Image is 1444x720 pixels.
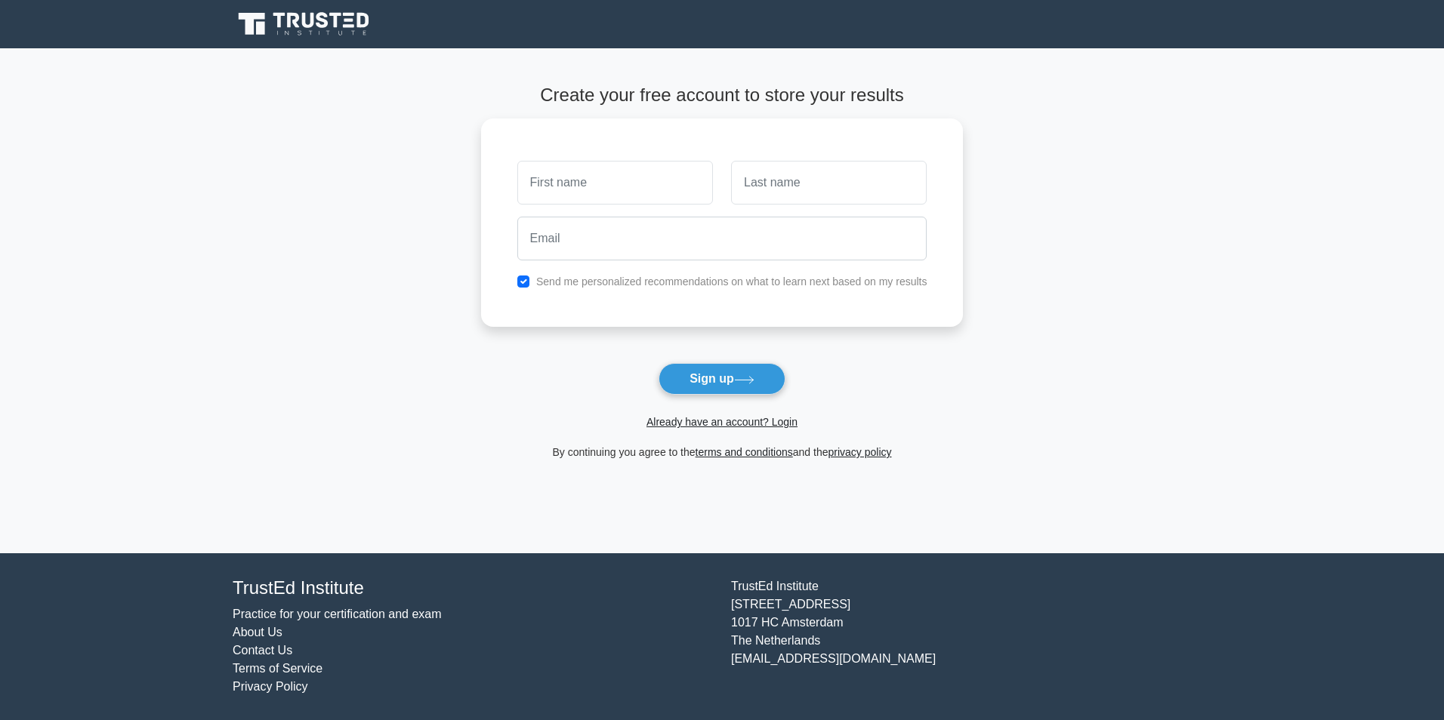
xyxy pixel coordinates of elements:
input: Email [517,217,927,260]
a: Contact Us [233,644,292,657]
a: terms and conditions [696,446,793,458]
input: Last name [731,161,927,205]
label: Send me personalized recommendations on what to learn next based on my results [536,275,927,288]
button: Sign up [659,363,785,395]
div: By continuing you agree to the and the [472,443,973,461]
h4: Create your free account to store your results [481,85,964,106]
a: Privacy Policy [233,680,308,693]
a: Terms of Service [233,662,322,675]
a: Already have an account? Login [646,416,798,428]
div: TrustEd Institute [STREET_ADDRESS] 1017 HC Amsterdam The Netherlands [EMAIL_ADDRESS][DOMAIN_NAME] [722,577,1220,696]
a: Practice for your certification and exam [233,608,442,620]
h4: TrustEd Institute [233,577,713,599]
a: About Us [233,626,282,638]
input: First name [517,161,713,205]
a: privacy policy [828,446,892,458]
